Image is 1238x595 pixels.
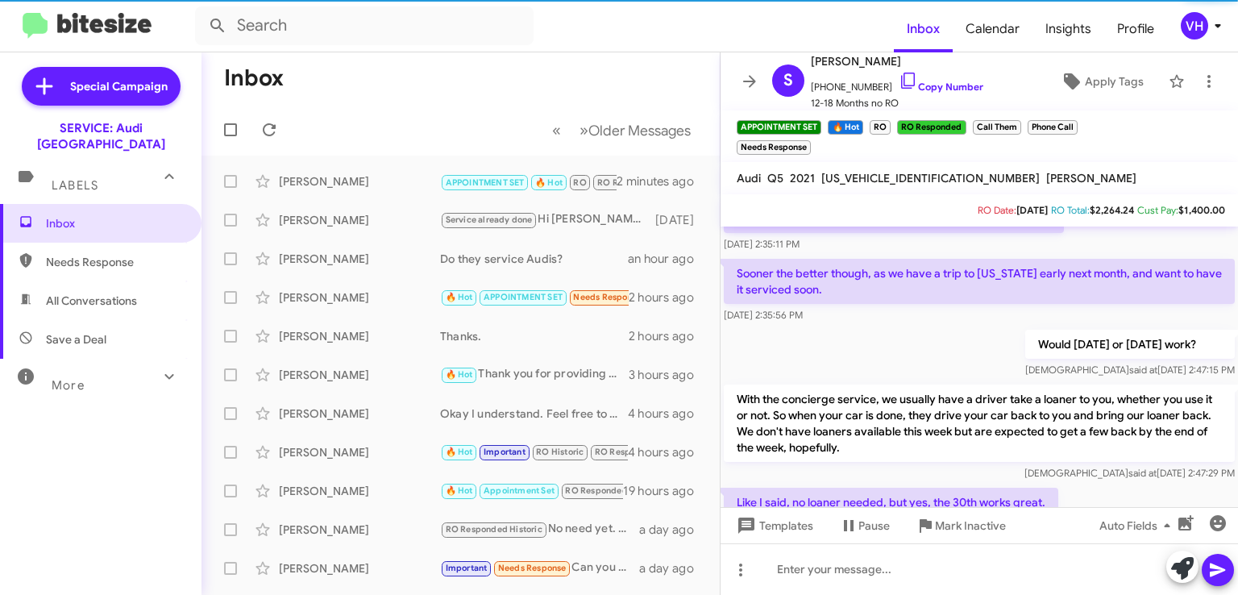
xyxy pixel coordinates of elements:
span: [PERSON_NAME] [1046,171,1136,185]
span: [US_VEHICLE_IDENTIFICATION_NUMBER] [821,171,1040,185]
button: Templates [721,511,826,540]
span: RO [573,177,586,188]
small: RO [870,120,891,135]
span: Templates [733,511,813,540]
span: 🔥 Hot [446,369,473,380]
button: Pause [826,511,903,540]
span: Needs Response [573,292,642,302]
span: 🔥 Hot [446,447,473,457]
span: Appointment Set [484,485,555,496]
span: Auto Fields [1099,511,1177,540]
a: Calendar [953,6,1032,52]
div: Hi [PERSON_NAME] this is [PERSON_NAME] at Audi [GEOGRAPHIC_DATA]. I wanted to check in with you a... [440,210,655,229]
div: 2 minutes ago [617,173,707,189]
span: RO Total: [1051,204,1090,216]
small: Call Them [973,120,1021,135]
a: Special Campaign [22,67,181,106]
span: Insights [1032,6,1104,52]
span: Important [484,447,526,457]
div: a day ago [639,522,707,538]
div: [PERSON_NAME] [279,444,440,460]
div: Do they service Audis? [440,251,628,267]
span: $1,400.00 [1178,204,1225,216]
span: Apply Tags [1085,67,1144,96]
a: Copy Number [899,81,983,93]
span: [DATE] [1016,204,1048,216]
div: [PERSON_NAME] [279,483,440,499]
small: APPOINTMENT SET [737,120,821,135]
button: Next [570,114,700,147]
span: » [580,120,588,140]
span: 2021 [790,171,815,185]
p: Like I said, no loaner needed, but yes, the 30th works great. [724,488,1058,517]
div: Thank you for providing that. Yes, you still have your last pre-paid maintenance with Audi Care f... [440,365,629,384]
span: Needs Response [498,563,567,573]
div: Thanks. [440,328,629,344]
h1: Inbox [224,65,284,91]
button: Auto Fields [1086,511,1190,540]
div: No rush or worries at all, your health comes first. Let us know when you're ready and we'll set i... [440,443,628,461]
div: [PERSON_NAME] [279,289,440,306]
button: Apply Tags [1042,67,1161,96]
span: [DATE] 2:35:56 PM [724,309,803,321]
span: Service already done [446,214,533,225]
span: APPOINTMENT SET [446,177,525,188]
input: Search [195,6,534,45]
div: [PERSON_NAME] [279,560,440,576]
div: 2 hours ago [629,328,707,344]
a: Inbox [894,6,953,52]
span: Q5 [767,171,783,185]
span: « [552,120,561,140]
span: Important [446,563,488,573]
button: VH [1167,12,1220,40]
div: Can you help resolve this under a warranty fix? [440,559,639,577]
span: RO Date: [978,204,1016,216]
div: an hour ago [628,251,707,267]
span: APPOINTMENT SET [484,292,563,302]
a: Profile [1104,6,1167,52]
div: [PERSON_NAME] [279,522,440,538]
div: [DATE] [655,212,707,228]
div: 2 hours ago [629,289,707,306]
div: [PERSON_NAME] [279,212,440,228]
span: Special Campaign [70,78,168,94]
p: With the concierge service, we usually have a driver take a loaner to you, whether you use it or ... [724,385,1235,462]
div: Ok thanks so much. [440,481,623,500]
div: 4 hours ago [628,444,707,460]
span: Labels [52,178,98,193]
div: Great! See you then. Can I get a loaner car if it will take awhile? [440,288,629,306]
div: [PERSON_NAME] [279,173,440,189]
div: [PERSON_NAME] [279,367,440,383]
small: 🔥 Hot [828,120,862,135]
span: Save a Deal [46,331,106,347]
nav: Page navigation example [543,114,700,147]
span: RO Responded Historic [446,524,542,535]
div: a day ago [639,560,707,576]
span: said at [1129,364,1157,376]
span: More [52,378,85,393]
span: $2,264.24 [1090,204,1134,216]
span: Older Messages [588,122,691,139]
span: RO Responded Historic [595,447,692,457]
span: Audi [737,171,761,185]
span: [DEMOGRAPHIC_DATA] [DATE] 2:47:29 PM [1024,467,1235,479]
p: Sooner the better though, as we have a trip to [US_STATE] early next month, and want to have it s... [724,259,1235,304]
span: [PERSON_NAME] [811,52,983,71]
span: S [783,68,793,94]
div: [PERSON_NAME] [279,406,440,422]
div: Inbound Call [440,171,617,191]
button: Previous [542,114,571,147]
span: [DEMOGRAPHIC_DATA] [DATE] 2:47:15 PM [1025,364,1235,376]
small: Phone Call [1028,120,1078,135]
div: 4 hours ago [628,406,707,422]
div: 19 hours ago [623,483,707,499]
div: [PERSON_NAME] [279,251,440,267]
span: All Conversations [46,293,137,309]
span: Inbox [46,215,183,231]
span: 12-18 Months no RO [811,95,983,111]
small: Needs Response [737,140,811,155]
span: RO Historic [536,447,584,457]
